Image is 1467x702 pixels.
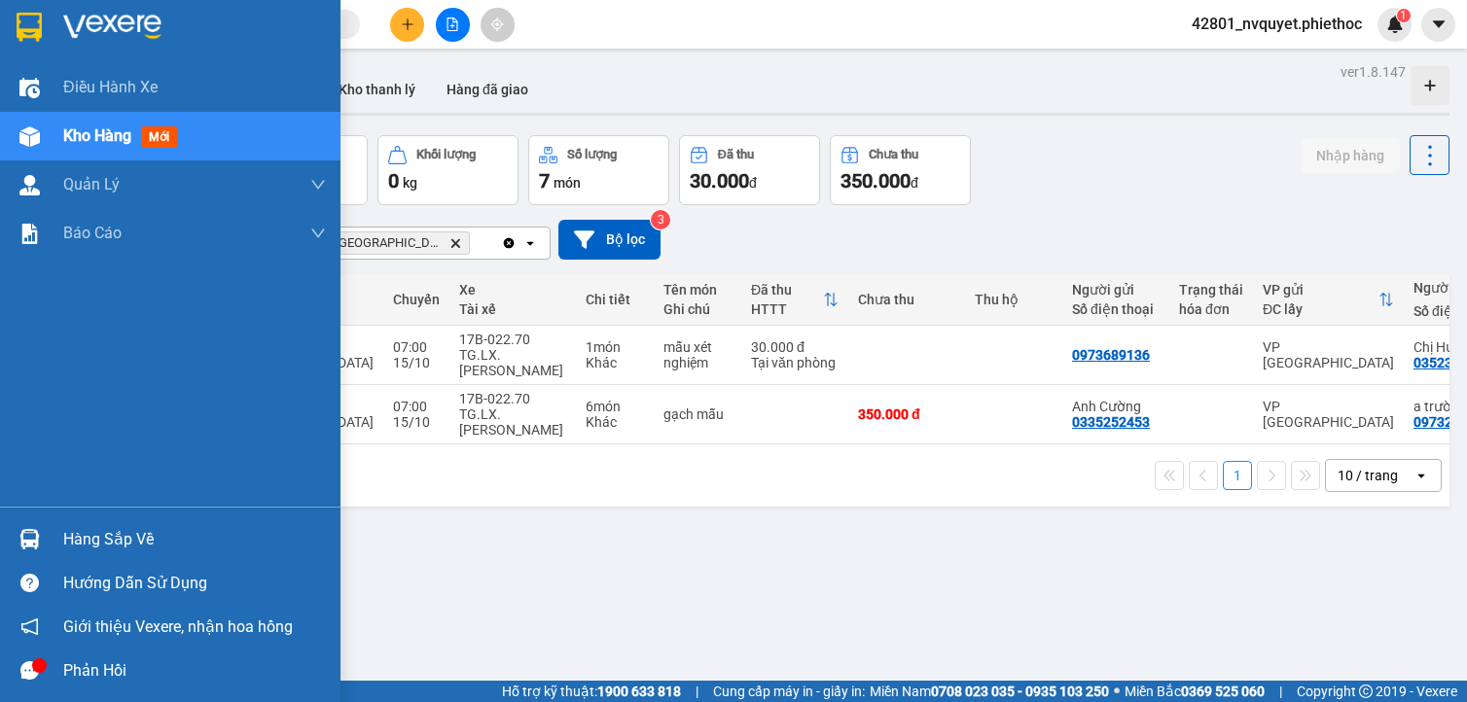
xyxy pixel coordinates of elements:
[528,135,669,205] button: Số lượng7món
[663,301,732,317] div: Ghi chú
[663,282,732,298] div: Tên món
[1359,684,1373,698] span: copyright
[502,681,681,702] span: Hỗ trợ kỹ thuật:
[1263,282,1378,298] div: VP gửi
[1179,301,1243,317] div: hóa đơn
[586,355,644,370] div: Khác
[403,175,417,191] span: kg
[751,339,839,355] div: 30.000 đ
[975,292,1053,307] div: Thu hộ
[459,347,566,378] div: TG.LX.[PERSON_NAME]
[20,617,39,636] span: notification
[436,8,470,42] button: file-add
[558,220,661,260] button: Bộ lọc
[741,274,848,326] th: Toggle SortBy
[586,339,644,355] div: 1 món
[1072,301,1160,317] div: Số điện thoại
[522,235,538,251] svg: open
[751,282,823,298] div: Đã thu
[390,8,424,42] button: plus
[20,661,39,680] span: message
[63,656,326,685] div: Phản hồi
[19,78,40,98] img: warehouse-icon
[63,75,158,99] span: Điều hành xe
[663,406,732,422] div: gạch mẫu
[858,406,955,422] div: 350.000 đ
[459,301,566,317] div: Tài xế
[651,210,670,229] sup: 3
[841,169,911,193] span: 350.000
[1263,399,1394,430] div: VP [GEOGRAPHIC_DATA]
[19,175,40,195] img: warehouse-icon
[1279,681,1282,702] span: |
[19,529,40,549] img: warehouse-icon
[449,237,461,249] svg: Delete
[317,235,442,251] span: VP Thái Bình
[401,18,414,31] span: plus
[1253,274,1404,326] th: Toggle SortBy
[1263,339,1394,370] div: VP [GEOGRAPHIC_DATA]
[377,135,519,205] button: Khối lượng0kg
[20,574,39,592] span: question-circle
[446,18,459,31] span: file-add
[1223,461,1252,490] button: 1
[1181,684,1265,699] strong: 0369 525 060
[431,66,544,113] button: Hàng đã giao
[393,339,440,355] div: 07:00
[1179,282,1243,298] div: Trạng thái
[63,126,131,145] span: Kho hàng
[870,681,1109,702] span: Miền Nam
[1430,16,1448,33] span: caret-down
[481,8,515,42] button: aim
[911,175,918,191] span: đ
[63,569,326,598] div: Hướng dẫn sử dụng
[1421,8,1455,42] button: caret-down
[501,235,517,251] svg: Clear all
[63,221,122,245] span: Báo cáo
[17,13,42,42] img: logo-vxr
[554,175,581,191] span: món
[586,414,644,430] div: Khác
[696,681,698,702] span: |
[751,355,839,370] div: Tại văn phòng
[539,169,550,193] span: 7
[393,355,440,370] div: 15/10
[597,684,681,699] strong: 1900 633 818
[749,175,757,191] span: đ
[1072,399,1160,414] div: Anh Cường
[310,226,326,241] span: down
[1263,301,1378,317] div: ĐC lấy
[1411,66,1449,105] div: Tạo kho hàng mới
[388,169,399,193] span: 0
[751,301,823,317] div: HTTT
[1125,681,1265,702] span: Miền Bắc
[858,292,955,307] div: Chưa thu
[1386,16,1404,33] img: icon-new-feature
[1341,61,1406,83] div: ver 1.8.147
[1072,282,1160,298] div: Người gửi
[679,135,820,205] button: Đã thu30.000đ
[830,135,971,205] button: Chưa thu350.000đ
[1114,687,1120,695] span: ⚪️
[416,148,476,161] div: Khối lượng
[663,339,732,370] div: mẫu xét nghiệm
[459,406,566,438] div: TG.LX.[PERSON_NAME]
[1176,12,1378,36] span: 42801_nvquyet.phiethoc
[323,66,431,113] button: Kho thanh lý
[586,399,644,414] div: 6 món
[1072,414,1150,430] div: 0335252453
[459,391,566,406] div: 17B-022.70
[713,681,865,702] span: Cung cấp máy in - giấy in:
[310,177,326,193] span: down
[63,525,326,554] div: Hàng sắp về
[1397,9,1411,22] sup: 1
[459,332,566,347] div: 17B-022.70
[567,148,617,161] div: Số lượng
[586,292,644,307] div: Chi tiết
[393,414,440,430] div: 15/10
[459,282,566,298] div: Xe
[393,399,440,414] div: 07:00
[1400,9,1407,22] span: 1
[490,18,504,31] span: aim
[1301,138,1400,173] button: Nhập hàng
